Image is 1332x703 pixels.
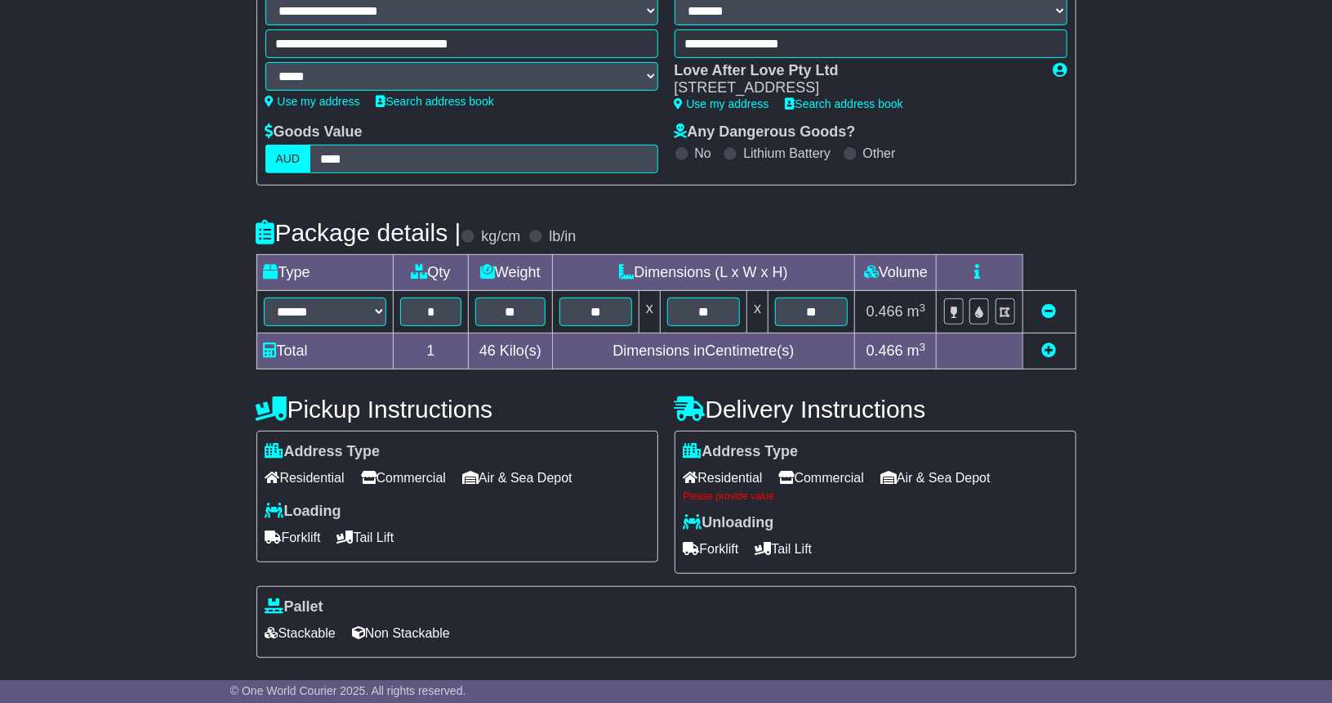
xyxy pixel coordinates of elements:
label: Lithium Battery [743,146,831,161]
label: Loading [265,503,341,521]
span: Air & Sea Depot [462,465,572,490]
sup: 3 [920,341,926,353]
span: © One World Courier 2025. All rights reserved. [230,684,466,697]
a: Search address book [376,95,494,108]
label: AUD [265,145,311,173]
label: Address Type [684,443,799,461]
span: Tail Lift [755,536,813,562]
td: Qty [393,255,469,291]
span: Commercial [779,465,864,490]
div: Please provide value [684,490,1067,502]
label: Any Dangerous Goods? [675,123,856,141]
td: Total [256,334,393,369]
div: [STREET_ADDRESS] [675,79,1037,97]
label: lb/in [549,228,576,246]
h4: Package details | [256,219,461,246]
span: Residential [684,465,763,490]
a: Use my address [675,97,769,110]
label: No [695,146,711,161]
label: Other [863,146,896,161]
span: 0.466 [866,303,903,320]
td: x [747,291,768,334]
span: Non Stackable [352,620,450,646]
span: 46 [479,343,496,359]
td: x [639,291,660,334]
td: Kilo(s) [469,334,553,369]
span: Air & Sea Depot [880,465,991,490]
label: Pallet [265,598,323,616]
a: Add new item [1042,343,1057,359]
div: Love After Love Pty Ltd [675,62,1037,80]
label: Goods Value [265,123,363,141]
td: Type [256,255,393,291]
td: Dimensions (L x W x H) [552,255,855,291]
a: Remove this item [1042,303,1057,320]
span: m [907,303,926,320]
span: Stackable [265,620,336,646]
a: Search address book [786,97,903,110]
td: Dimensions in Centimetre(s) [552,334,855,369]
span: Commercial [361,465,446,490]
a: Use my address [265,95,360,108]
span: Residential [265,465,345,490]
span: Forklift [265,525,321,550]
h4: Delivery Instructions [675,396,1076,423]
label: Address Type [265,443,381,461]
h4: Pickup Instructions [256,396,658,423]
label: Unloading [684,514,774,532]
td: Weight [469,255,553,291]
span: m [907,343,926,359]
span: 0.466 [866,343,903,359]
sup: 3 [920,302,926,314]
span: Tail Lift [337,525,394,550]
td: 1 [393,334,469,369]
td: Volume [855,255,937,291]
span: Forklift [684,536,739,562]
label: kg/cm [481,228,520,246]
